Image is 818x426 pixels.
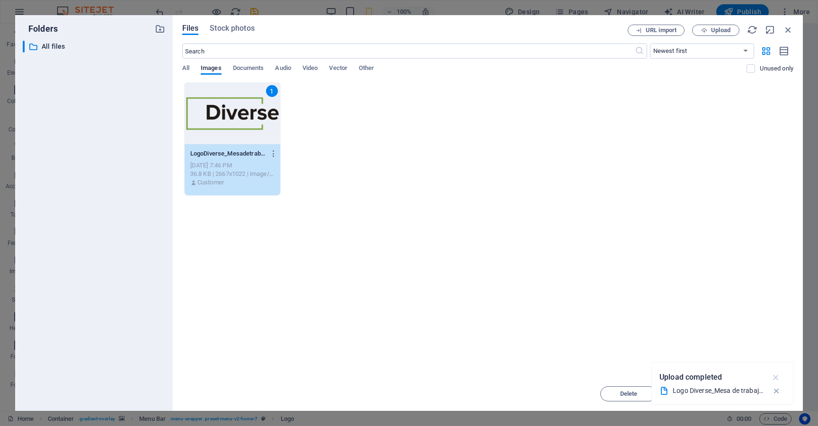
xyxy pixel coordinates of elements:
span: Files [182,23,199,34]
button: Delete [600,386,657,401]
span: Video [302,62,318,76]
p: Customer [197,178,224,187]
span: Images [201,62,222,76]
p: Displays only files that are not in use on the website. Files added during this session can still... [760,64,793,73]
div: 36.8 KB | 2667x1022 | image/png [190,170,275,178]
div: Logo Diverse_Mesa de trabajo 1.png [673,385,764,396]
span: Audio [275,62,291,76]
i: Create new folder [155,24,165,34]
i: Close [783,25,793,35]
span: Other [359,62,374,76]
span: Stock photos [210,23,254,34]
div: 1 [266,85,278,97]
i: Minimize [765,25,775,35]
div: [DATE] 7:46 PM [190,161,275,170]
p: LogoDiverse_Mesadetrabajo1-RyRQte4gu3WzYpJ_pmGPrA.png [190,149,266,158]
span: Upload [711,27,730,33]
span: Delete [620,391,638,397]
span: Documents [233,62,264,76]
p: All files [42,41,148,52]
span: All [182,62,189,76]
button: Upload [692,25,739,36]
i: Reload [747,25,757,35]
span: URL import [646,27,676,33]
button: URL import [628,25,685,36]
span: Vector [329,62,347,76]
p: Folders [23,23,58,35]
p: Upload completed [659,371,722,383]
input: Search [182,43,635,59]
div: ​ [23,41,25,52]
